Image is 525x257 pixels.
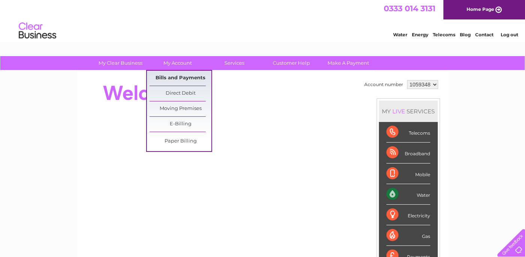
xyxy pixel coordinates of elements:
[386,163,430,184] div: Mobile
[433,32,455,37] a: Telecoms
[386,122,430,143] div: Telecoms
[386,143,430,163] div: Broadband
[150,86,211,101] a: Direct Debit
[500,32,518,37] a: Log out
[386,184,430,205] div: Water
[203,56,265,70] a: Services
[386,225,430,246] div: Gas
[386,205,430,225] div: Electricity
[362,78,405,91] td: Account number
[90,56,151,70] a: My Clear Business
[379,101,438,122] div: MY SERVICES
[86,4,440,36] div: Clear Business is a trading name of Verastar Limited (registered in [GEOGRAPHIC_DATA] No. 3667643...
[384,4,435,13] a: 0333 014 3131
[150,101,211,116] a: Moving Premises
[150,134,211,149] a: Paper Billing
[18,19,57,42] img: logo.png
[393,32,407,37] a: Water
[147,56,208,70] a: My Account
[260,56,322,70] a: Customer Help
[150,117,211,132] a: E-Billing
[150,71,211,86] a: Bills and Payments
[391,108,407,115] div: LIVE
[460,32,471,37] a: Blog
[412,32,428,37] a: Energy
[317,56,379,70] a: Make A Payment
[475,32,494,37] a: Contact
